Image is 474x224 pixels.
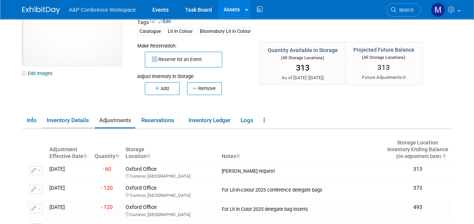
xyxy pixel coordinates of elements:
[222,204,380,212] div: For Lit in Color 2025 delegate bag inserts
[296,63,310,72] span: 313
[46,137,91,163] th: Adjustment Effective Date : activate to sort column ascending
[22,69,56,78] a: Edit Images
[126,211,216,218] div: Cumnor, [GEOGRAPHIC_DATA]
[268,46,338,54] div: Quantity Available in Storage
[145,82,179,95] button: Add
[137,114,183,127] a: Reservations
[166,28,195,35] div: Lit In Colour
[184,114,235,127] a: Inventory Ledger
[377,63,390,72] span: 313
[222,166,380,174] div: [PERSON_NAME] request
[386,204,449,211] div: 493
[126,172,216,179] div: Cumnor, [GEOGRAPHIC_DATA]
[353,46,414,54] div: Projected Future Balance
[101,185,113,191] span: - 120
[386,166,449,173] div: 313
[126,192,216,198] div: Cumnor, [GEOGRAPHIC_DATA]
[137,28,163,35] div: Catalogue
[69,7,136,13] span: A&P Conference Workspace
[46,182,91,201] td: [DATE]
[431,3,445,17] img: Matt Hambridge
[158,19,171,24] a: Edit
[268,75,338,81] div: As of [DATE] ( )
[137,18,420,40] div: Tags
[123,137,219,163] th: Storage Location : activate to sort column ascending
[222,185,380,193] div: For Lit-in-colour 2025 conference delegate bags
[22,6,60,14] img: ExhibitDay
[353,54,414,61] div: (All Storage Locations)
[386,185,449,192] div: 373
[46,163,91,182] td: [DATE]
[219,137,383,163] th: Notes : activate to sort column ascending
[126,204,216,218] div: Oxford Office
[101,204,113,210] span: - 120
[403,75,406,80] span: 0
[137,68,249,80] div: Adjust Inventory in Storage:
[187,82,222,95] button: Remove
[386,3,421,17] a: Search
[268,54,338,61] div: (All Storage Locations)
[22,114,41,127] a: Info
[309,75,322,80] span: [DATE]
[236,114,258,127] a: Logs
[95,114,135,127] a: Adjustments
[126,185,216,198] div: Oxford Office
[198,28,253,35] div: Bloomsbury Lit in Colour
[103,166,111,172] span: - 60
[389,153,441,159] span: (On Adjustment Date)
[353,74,414,81] div: Future Adjustments:
[383,137,452,163] th: Storage LocationInventory Ending Balance (On Adjustment Date) : activate to sort column ascending
[46,201,91,221] td: [DATE]
[137,42,249,49] div: Make Reservation:
[91,137,123,163] th: Quantity : activate to sort column ascending
[42,114,93,127] a: Inventory Details
[396,7,414,13] span: Search
[145,52,222,68] button: Reserve for an Event
[126,166,216,180] div: Oxford Office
